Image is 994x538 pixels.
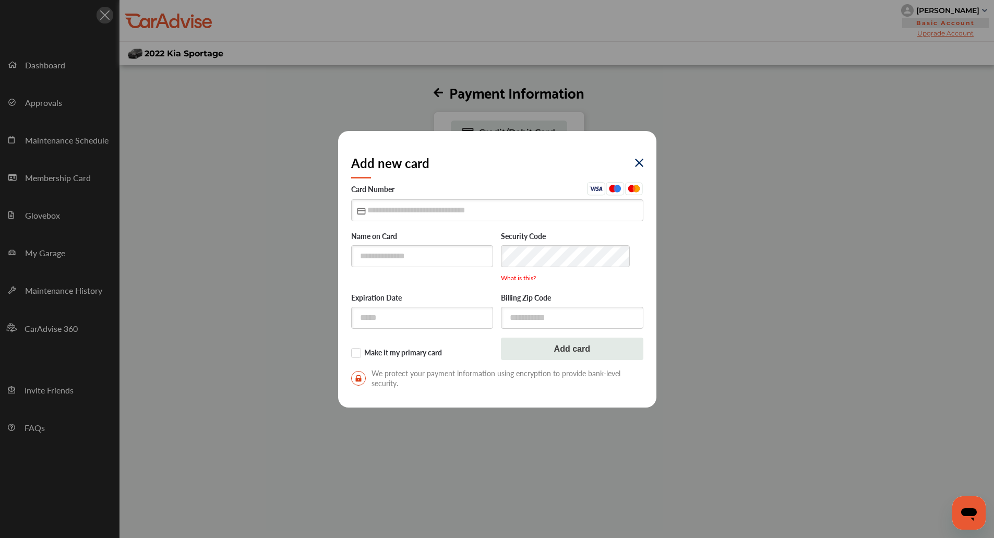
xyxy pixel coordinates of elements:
img: Maestro.aa0500b2.svg [606,182,625,195]
button: Add card [501,338,643,360]
label: Security Code [501,232,643,242]
label: Card Number [351,182,643,198]
p: What is this? [501,273,643,282]
label: Billing Zip Code [501,293,643,304]
img: eYXu4VuQffQpPoAAAAASUVORK5CYII= [635,159,643,167]
span: We protect your payment information using encryption to provide bank-level security. [351,368,643,388]
h2: Add new card [351,154,429,172]
img: Visa.45ceafba.svg [587,182,606,195]
label: Expiration Date [351,293,494,304]
label: Name on Card [351,232,494,242]
label: Make it my primary card [351,348,494,358]
img: Mastercard.eb291d48.svg [625,182,643,195]
img: secure-lock [351,371,366,386]
iframe: Button to launch messaging window [952,496,986,530]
